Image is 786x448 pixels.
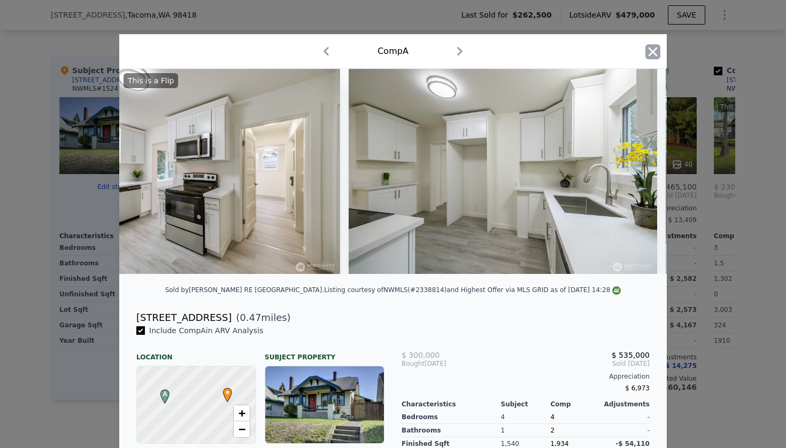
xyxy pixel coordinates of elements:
div: Subject Property [265,344,384,361]
div: This is a Flip [124,73,178,88]
div: [DATE] [402,359,484,368]
span: Sold [DATE] [484,359,650,368]
span: 0.47 [240,312,261,323]
span: • [220,384,235,400]
img: NWMLS Logo [612,286,621,295]
div: Comp [550,400,600,408]
span: 1,934 [550,440,568,447]
span: ( miles) [232,310,290,325]
div: 2 [550,424,600,437]
div: 1 [501,424,551,437]
a: Zoom out [234,421,250,437]
div: • [220,388,227,394]
span: $ 300,000 [402,351,440,359]
div: Bedrooms [402,411,501,424]
span: − [238,422,245,436]
img: Property Img [32,69,340,274]
div: - [600,424,650,437]
div: Appreciation [402,372,650,381]
div: Location [136,344,256,361]
div: - [600,411,650,424]
div: [STREET_ADDRESS] [136,310,232,325]
div: Listing courtesy of NWMLS (#2338814) and Highest Offer via MLS GRID as of [DATE] 14:28 [324,286,621,294]
div: Subject [501,400,551,408]
div: A [158,389,164,396]
span: -$ 54,110 [615,440,650,447]
div: Adjustments [600,400,650,408]
img: Property Img [349,69,657,274]
span: $ 535,000 [612,351,650,359]
span: 4 [550,413,554,421]
div: Bathrooms [402,424,501,437]
div: Comp A [377,45,409,58]
span: Include Comp A in ARV Analysis [145,326,267,335]
span: Bought [402,359,425,368]
div: Characteristics [402,400,501,408]
a: Zoom in [234,405,250,421]
div: Sold by [PERSON_NAME] RE [GEOGRAPHIC_DATA] . [165,286,325,294]
span: $ 6,973 [625,384,650,392]
span: A [158,389,172,399]
div: 4 [501,411,551,424]
span: + [238,406,245,420]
